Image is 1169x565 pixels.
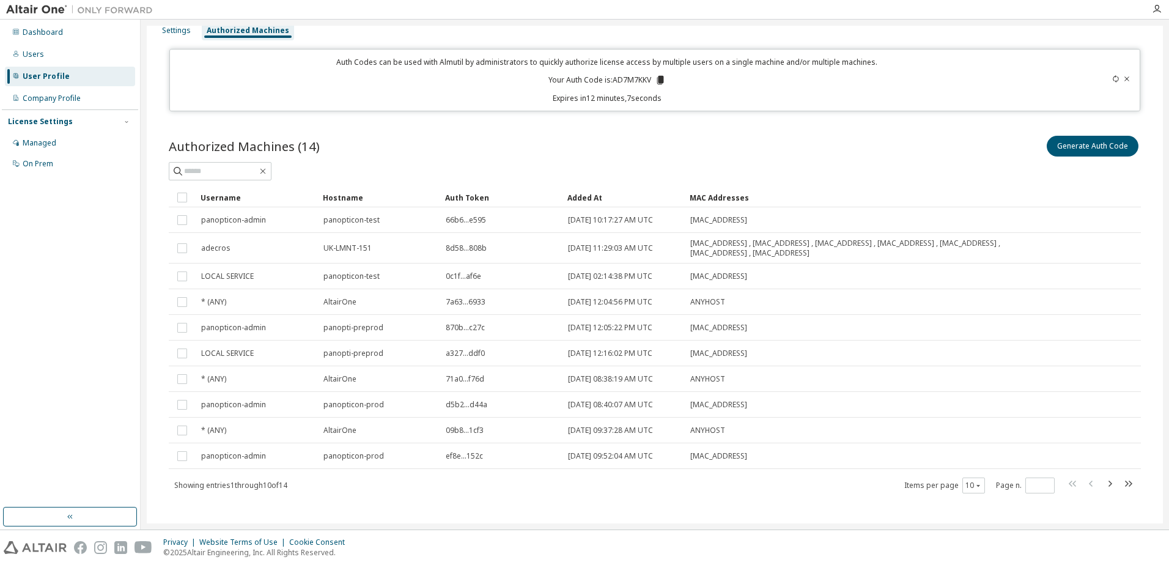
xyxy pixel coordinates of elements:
p: © 2025 Altair Engineering, Inc. All Rights Reserved. [163,547,352,558]
img: instagram.svg [94,541,107,554]
span: panopti-preprod [323,323,383,333]
span: [MAC_ADDRESS] [690,349,747,358]
span: 0c1f...af6e [446,271,481,281]
span: [MAC_ADDRESS] [690,271,747,281]
img: Altair One [6,4,159,16]
span: [DATE] 08:38:19 AM UTC [568,374,653,384]
div: On Prem [23,159,53,169]
img: linkedin.svg [114,541,127,554]
span: panopticon-test [323,271,380,281]
p: Your Auth Code is: AD7M7KKV [548,75,666,86]
span: panopticon-admin [201,323,266,333]
span: [DATE] 09:37:28 AM UTC [568,426,653,435]
span: Items per page [904,478,985,493]
div: Dashboard [23,28,63,37]
span: [MAC_ADDRESS] [690,451,747,461]
span: UK-LMNT-151 [323,243,372,253]
img: altair_logo.svg [4,541,67,554]
span: 66b6...e595 [446,215,486,225]
span: * (ANY) [201,297,226,307]
button: 10 [965,481,982,490]
div: Hostname [323,188,435,207]
span: LOCAL SERVICE [201,271,254,281]
div: User Profile [23,72,70,81]
span: panopticon-admin [201,400,266,410]
div: Authorized Machines [207,26,289,35]
span: [DATE] 02:14:38 PM UTC [568,271,652,281]
span: [DATE] 10:17:27 AM UTC [568,215,653,225]
span: [MAC_ADDRESS] [690,400,747,410]
div: Auth Token [445,188,558,207]
div: Users [23,50,44,59]
div: Settings [162,26,191,35]
span: [MAC_ADDRESS] [690,215,747,225]
img: youtube.svg [135,541,152,554]
span: 8d58...808b [446,243,487,253]
button: Generate Auth Code [1047,136,1138,157]
div: MAC Addresses [690,188,1006,207]
span: Page n. [996,478,1055,493]
span: adecros [201,243,230,253]
div: Username [201,188,313,207]
span: 09b8...1cf3 [446,426,484,435]
span: ANYHOST [690,374,725,384]
span: [DATE] 12:05:22 PM UTC [568,323,652,333]
span: a327...ddf0 [446,349,485,358]
span: [DATE] 11:29:03 AM UTC [568,243,653,253]
span: Authorized Machines (14) [169,138,320,155]
span: ANYHOST [690,426,725,435]
div: Cookie Consent [289,537,352,547]
span: 870b...c27c [446,323,485,333]
span: panopti-preprod [323,349,383,358]
span: AltairOne [323,426,356,435]
span: AltairOne [323,374,356,384]
span: [DATE] 12:16:02 PM UTC [568,349,652,358]
div: Privacy [163,537,199,547]
span: panopticon-admin [201,451,266,461]
span: * (ANY) [201,374,226,384]
span: [MAC_ADDRESS] , [MAC_ADDRESS] , [MAC_ADDRESS] , [MAC_ADDRESS] , [MAC_ADDRESS] , [MAC_ADDRESS] , [... [690,238,1006,258]
p: Expires in 12 minutes, 7 seconds [177,93,1038,103]
div: License Settings [8,117,73,127]
span: Showing entries 1 through 10 of 14 [174,480,287,490]
span: ANYHOST [690,297,725,307]
span: 7a63...6933 [446,297,485,307]
span: [DATE] 08:40:07 AM UTC [568,400,653,410]
span: panopticon-prod [323,400,384,410]
img: facebook.svg [74,541,87,554]
div: Managed [23,138,56,148]
div: Website Terms of Use [199,537,289,547]
span: LOCAL SERVICE [201,349,254,358]
span: AltairOne [323,297,356,307]
p: Auth Codes can be used with Almutil by administrators to quickly authorize license access by mult... [177,57,1038,67]
div: Added At [567,188,680,207]
span: ef8e...152c [446,451,483,461]
span: d5b2...d44a [446,400,487,410]
div: Company Profile [23,94,81,103]
span: panopticon-prod [323,451,384,461]
span: panopticon-admin [201,215,266,225]
span: 71a0...f76d [446,374,484,384]
span: [DATE] 09:52:04 AM UTC [568,451,653,461]
span: [MAC_ADDRESS] [690,323,747,333]
span: panopticon-test [323,215,380,225]
span: [DATE] 12:04:56 PM UTC [568,297,652,307]
span: * (ANY) [201,426,226,435]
